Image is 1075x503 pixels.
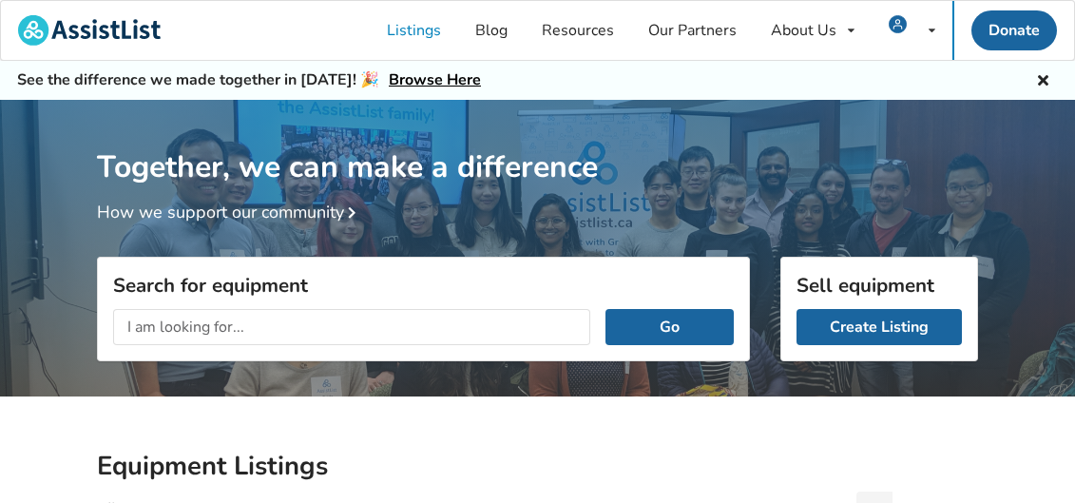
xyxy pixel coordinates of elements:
div: About Us [771,23,836,38]
h5: See the difference we made together in [DATE]! 🎉 [17,70,481,90]
a: Donate [971,10,1057,50]
a: Resources [525,1,631,60]
h3: Sell equipment [797,273,962,298]
img: assistlist-logo [18,15,161,46]
h1: Together, we can make a difference [97,100,978,186]
input: I am looking for... [113,309,590,345]
img: user icon [889,15,907,33]
h2: Equipment Listings [97,450,978,483]
a: How we support our community [97,201,363,223]
button: Go [605,309,734,345]
a: Browse Here [389,69,481,90]
a: Blog [458,1,525,60]
a: Our Partners [631,1,754,60]
a: Listings [370,1,458,60]
a: Create Listing [797,309,962,345]
h3: Search for equipment [113,273,734,298]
